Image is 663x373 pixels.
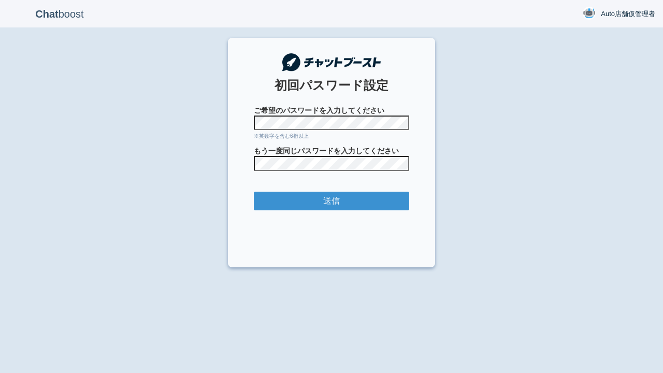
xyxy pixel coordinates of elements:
[254,192,409,211] input: 送信
[8,1,111,27] p: boost
[583,7,596,20] img: User Image
[254,146,409,156] span: もう一度同じパスワードを入力してください
[254,77,409,94] div: 初回パスワード設定
[35,8,58,20] b: Chat
[282,53,381,71] img: チャットブースト
[601,9,655,19] span: Auto店舗仮管理者
[254,105,409,116] span: ご希望のパスワードを入力してください
[254,133,409,140] div: ※英数字を含む6桁以上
